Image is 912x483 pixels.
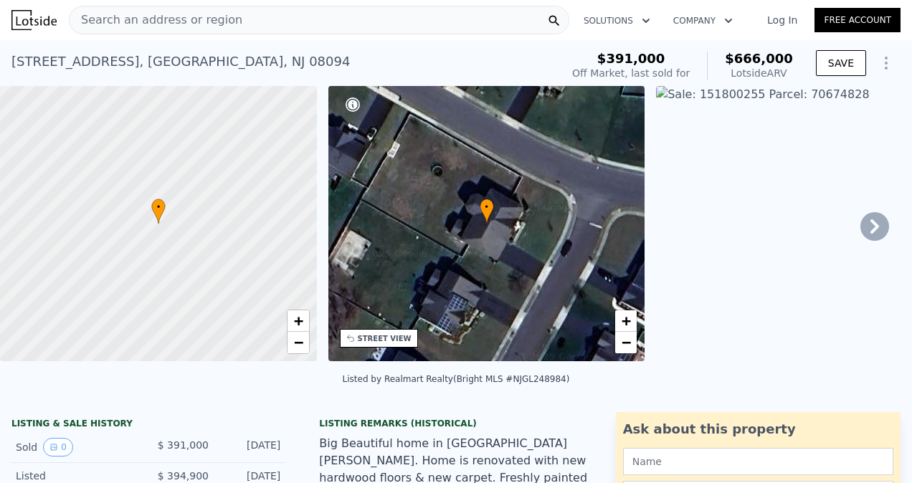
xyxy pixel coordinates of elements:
span: Search an address or region [70,11,242,29]
div: Listed [16,469,137,483]
div: Off Market, last sold for [572,66,690,80]
div: Ask about this property [623,419,893,439]
div: Lotside ARV [725,66,793,80]
span: + [293,312,303,330]
span: $ 394,900 [158,470,209,482]
input: Name [623,448,893,475]
div: • [480,199,494,224]
img: Lotside [11,10,57,30]
div: Sold [16,438,137,456]
button: Show Options [872,49,901,77]
div: LISTING & SALE HISTORY [11,418,285,432]
button: Company [662,8,744,34]
span: − [622,333,631,351]
button: View historical data [43,438,73,456]
span: • [480,201,494,214]
button: Solutions [572,8,662,34]
span: • [151,201,166,214]
a: Zoom in [288,310,309,332]
a: Log In [750,13,814,27]
a: Zoom out [288,332,309,353]
div: [DATE] [220,469,280,483]
a: Zoom in [615,310,637,332]
span: − [293,333,303,351]
div: Listed by Realmart Realty (Bright MLS #NJGL248984) [343,374,570,384]
span: $391,000 [597,51,665,66]
span: + [622,312,631,330]
span: $666,000 [725,51,793,66]
div: STREET VIEW [358,333,412,344]
span: $ 391,000 [158,439,209,451]
a: Zoom out [615,332,637,353]
a: Free Account [814,8,901,32]
button: SAVE [816,50,866,76]
div: [DATE] [220,438,280,456]
div: • [151,199,166,224]
div: Listing Remarks (Historical) [319,418,592,429]
div: [STREET_ADDRESS] , [GEOGRAPHIC_DATA] , NJ 08094 [11,52,350,72]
